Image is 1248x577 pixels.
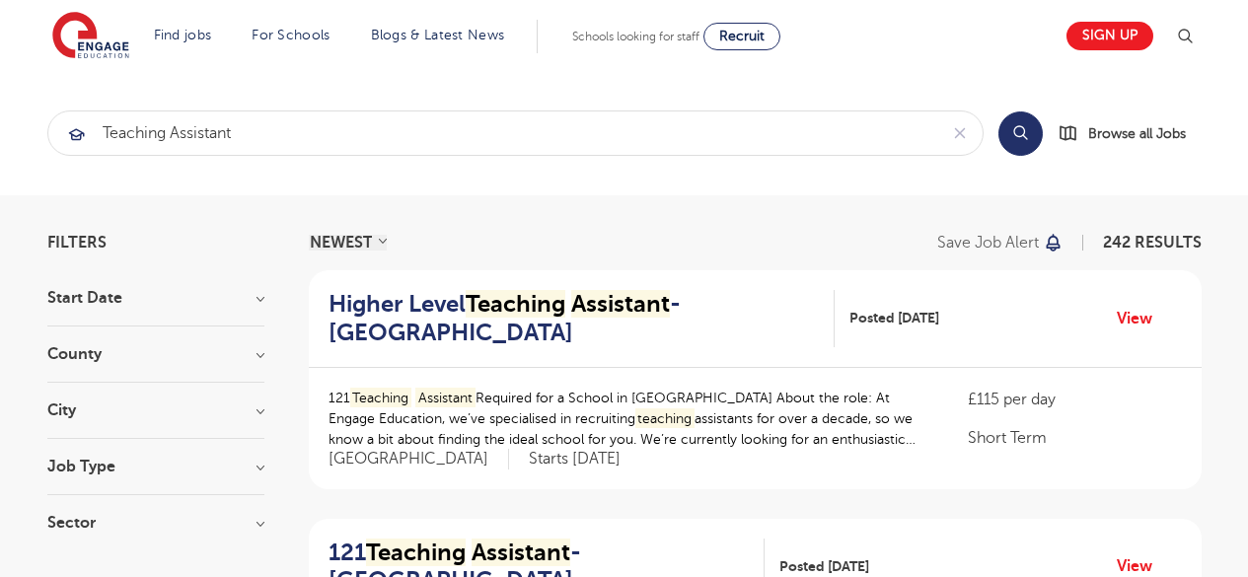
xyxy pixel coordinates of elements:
p: £115 per day [968,388,1181,411]
button: Clear [937,111,983,155]
span: Recruit [719,29,765,43]
a: Recruit [703,23,780,50]
mark: Assistant [472,539,570,566]
span: Filters [47,235,107,251]
p: Save job alert [937,235,1039,251]
button: Save job alert [937,235,1064,251]
p: 121 Required for a School in [GEOGRAPHIC_DATA] About the role: At Engage Education, we’ve special... [329,388,929,450]
h3: City [47,402,264,418]
mark: teaching [635,408,696,429]
span: [GEOGRAPHIC_DATA] [329,449,509,469]
p: Short Term [968,426,1181,450]
button: Search [998,111,1043,156]
h3: County [47,346,264,362]
a: For Schools [252,28,330,42]
mark: Teaching [466,290,565,318]
div: Submit [47,110,984,156]
a: Sign up [1066,22,1153,50]
span: Posted [DATE] [849,308,939,328]
a: Higher LevelTeaching Assistant- [GEOGRAPHIC_DATA] [329,290,835,347]
h3: Start Date [47,290,264,306]
img: Engage Education [52,12,129,61]
mark: Teaching [350,388,412,408]
span: 242 RESULTS [1103,234,1202,252]
mark: Teaching [366,539,466,566]
mark: Assistant [571,290,670,318]
input: Submit [48,111,937,155]
p: Starts [DATE] [529,449,621,469]
a: Find jobs [154,28,212,42]
a: Blogs & Latest News [371,28,505,42]
h2: Higher Level - [GEOGRAPHIC_DATA] [329,290,819,347]
span: Schools looking for staff [572,30,699,43]
mark: Assistant [415,388,476,408]
h3: Sector [47,515,264,531]
h3: Job Type [47,459,264,474]
a: Browse all Jobs [1059,122,1202,145]
span: Posted [DATE] [779,556,869,577]
a: View [1117,306,1167,331]
span: Browse all Jobs [1088,122,1186,145]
